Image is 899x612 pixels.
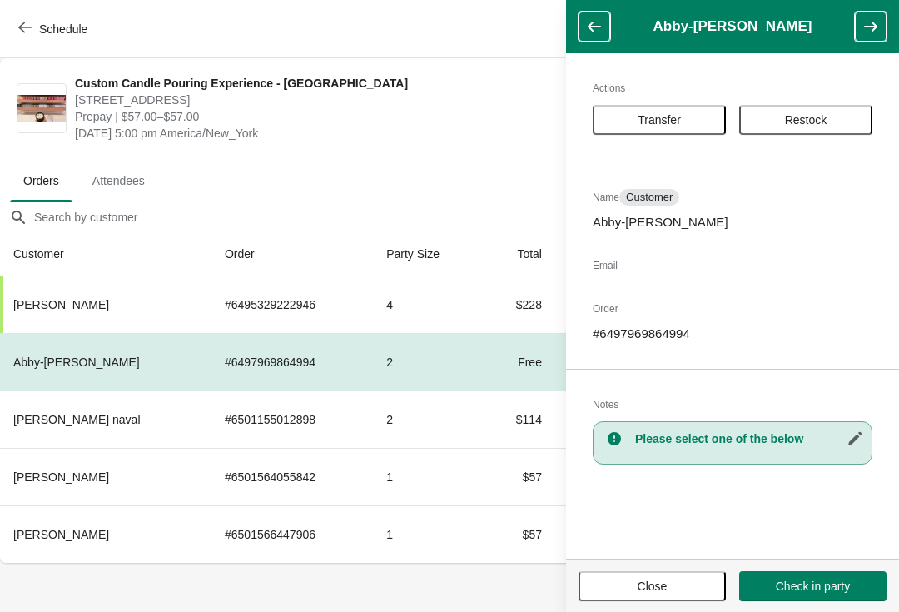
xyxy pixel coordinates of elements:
span: Abby-[PERSON_NAME] [13,356,140,369]
button: Close [579,571,726,601]
td: $57 [483,505,555,563]
span: [STREET_ADDRESS] [75,92,579,108]
h3: Please select one of the below [635,430,863,447]
span: Check in party [776,580,850,593]
span: Custom Candle Pouring Experience - [GEOGRAPHIC_DATA] [75,75,579,92]
th: Party Size [373,232,483,276]
span: [PERSON_NAME] naval [13,413,141,426]
span: [DATE] 5:00 pm America/New_York [75,125,579,142]
span: [PERSON_NAME] [13,528,109,541]
td: 2 [373,333,483,391]
h2: Order [593,301,872,317]
td: 4 [373,276,483,333]
td: 1 [373,448,483,505]
button: Check in party [739,571,887,601]
td: # 6495329222946 [211,276,373,333]
span: Customer [626,191,673,204]
button: Transfer [593,105,726,135]
p: Abby-[PERSON_NAME] [593,214,872,231]
span: Close [638,580,668,593]
th: Total [483,232,555,276]
h1: Abby-[PERSON_NAME] [610,18,855,35]
th: Status [555,232,652,276]
td: # 6497969864994 [211,333,373,391]
span: Orders [10,166,72,196]
img: Custom Candle Pouring Experience - Fort Lauderdale [17,95,66,122]
span: Schedule [39,22,87,36]
td: # 6501564055842 [211,448,373,505]
td: # 6501155012898 [211,391,373,448]
td: $57 [483,448,555,505]
td: 2 [373,391,483,448]
td: # 6501566447906 [211,505,373,563]
td: $228 [483,276,555,333]
p: # 6497969864994 [593,326,872,342]
td: 1 [373,505,483,563]
span: Attendees [79,166,158,196]
h2: Email [593,257,872,274]
span: [PERSON_NAME] [13,298,109,311]
input: Search by customer [33,202,899,232]
h2: Name [593,189,872,206]
h2: Notes [593,396,872,413]
td: $114 [483,391,555,448]
th: Order [211,232,373,276]
button: Restock [739,105,872,135]
span: [PERSON_NAME] [13,470,109,484]
button: Schedule [8,14,101,44]
span: Transfer [638,113,681,127]
h2: Actions [593,80,872,97]
span: Restock [785,113,827,127]
span: Prepay | $57.00–$57.00 [75,108,579,125]
td: Free [483,333,555,391]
